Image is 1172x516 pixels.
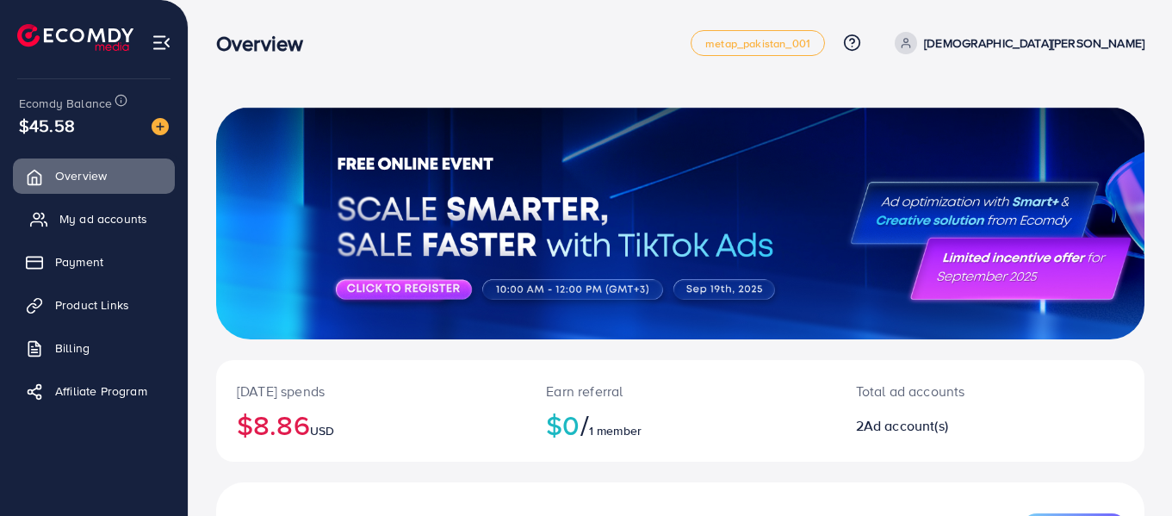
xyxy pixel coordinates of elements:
p: Total ad accounts [856,381,1047,401]
a: Overview [13,159,175,193]
span: metap_pakistan_001 [705,38,810,49]
span: / [580,405,589,445]
p: [DEMOGRAPHIC_DATA][PERSON_NAME] [924,33,1144,53]
img: image [152,118,169,135]
a: Product Links [13,288,175,322]
span: Product Links [55,296,129,314]
a: metap_pakistan_001 [691,30,825,56]
h2: 2 [856,418,1047,434]
p: Earn referral [546,381,814,401]
h2: $8.86 [237,408,505,441]
img: menu [152,33,171,53]
a: Payment [13,245,175,279]
span: 1 member [589,422,642,439]
span: Ecomdy Balance [19,95,112,112]
h3: Overview [216,31,317,56]
span: Affiliate Program [55,382,147,400]
iframe: Chat [1099,438,1159,503]
span: Overview [55,167,107,184]
span: $45.58 [19,113,75,138]
a: [DEMOGRAPHIC_DATA][PERSON_NAME] [888,32,1144,54]
a: Affiliate Program [13,374,175,408]
span: Ad account(s) [864,416,948,435]
span: USD [310,422,334,439]
a: Billing [13,331,175,365]
span: Payment [55,253,103,270]
p: [DATE] spends [237,381,505,401]
a: My ad accounts [13,202,175,236]
img: logo [17,24,133,51]
h2: $0 [546,408,814,441]
span: My ad accounts [59,210,147,227]
span: Billing [55,339,90,357]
